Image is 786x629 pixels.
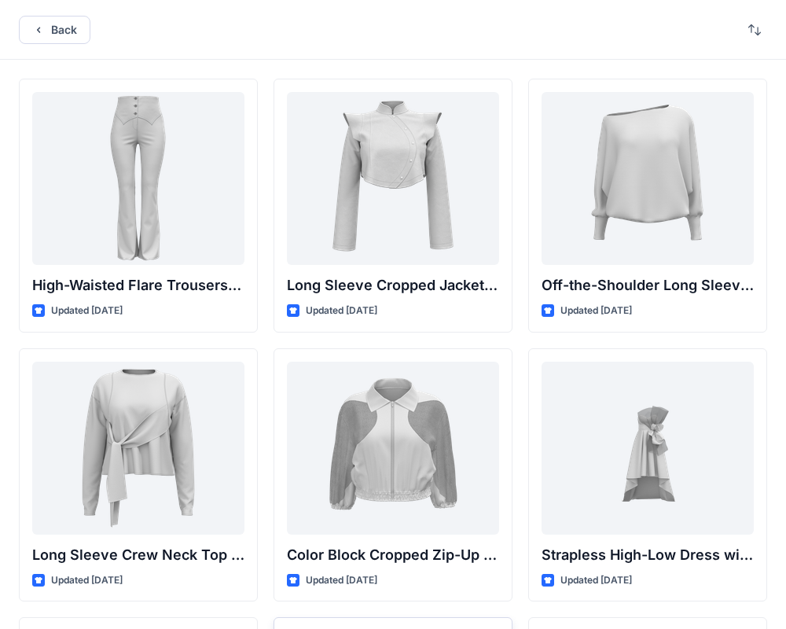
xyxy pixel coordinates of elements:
p: Updated [DATE] [51,303,123,319]
p: Updated [DATE] [51,572,123,589]
a: High-Waisted Flare Trousers with Button Detail [32,92,244,265]
p: Updated [DATE] [306,572,377,589]
p: Strapless High-Low Dress with Side Bow Detail [542,544,754,566]
a: Strapless High-Low Dress with Side Bow Detail [542,362,754,535]
p: Long Sleeve Crew Neck Top with Asymmetrical Tie Detail [32,544,244,566]
p: Updated [DATE] [560,303,632,319]
p: Off-the-Shoulder Long Sleeve Top [542,274,754,296]
a: Off-the-Shoulder Long Sleeve Top [542,92,754,265]
button: Back [19,16,90,44]
p: Updated [DATE] [306,303,377,319]
a: Long Sleeve Cropped Jacket with Mandarin Collar and Shoulder Detail [287,92,499,265]
p: Updated [DATE] [560,572,632,589]
a: Color Block Cropped Zip-Up Jacket with Sheer Sleeves [287,362,499,535]
p: Color Block Cropped Zip-Up Jacket with Sheer Sleeves [287,544,499,566]
a: Long Sleeve Crew Neck Top with Asymmetrical Tie Detail [32,362,244,535]
p: Long Sleeve Cropped Jacket with Mandarin Collar and Shoulder Detail [287,274,499,296]
p: High-Waisted Flare Trousers with Button Detail [32,274,244,296]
